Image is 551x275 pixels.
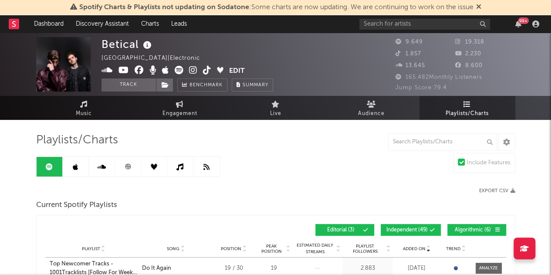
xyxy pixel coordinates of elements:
[76,109,92,119] span: Music
[386,227,428,233] span: Independent ( 49 )
[135,15,165,33] a: Charts
[518,17,529,24] div: 99 +
[229,66,245,77] button: Edit
[270,109,281,119] span: Live
[455,51,481,57] span: 2.230
[388,133,497,151] input: Search Playlists/Charts
[515,20,521,27] button: 99+
[70,15,135,33] a: Discovery Assistant
[479,188,515,194] button: Export CSV
[258,264,291,273] div: 19
[396,39,423,45] span: 9.649
[446,246,460,251] span: Trend
[101,37,154,51] div: Betical
[395,264,439,273] div: [DATE]
[455,63,483,68] span: 8.600
[36,135,118,146] span: Playlists/Charts
[403,246,426,251] span: Added On
[396,51,421,57] span: 1.857
[453,227,493,233] span: Algorithmic ( 6 )
[79,4,473,11] span: : Some charts are now updating. We are continuing to work on the issue
[101,78,156,92] button: Track
[396,63,425,68] span: 13.645
[455,39,484,45] span: 19.318
[381,224,441,236] button: Independent(49)
[295,242,335,255] span: Estimated Daily Streams
[447,224,506,236] button: Algorithmic(6)
[82,246,100,251] span: Playlist
[177,78,227,92] a: Benchmark
[232,78,273,92] button: Summary
[446,109,489,119] span: Playlists/Charts
[28,15,70,33] a: Dashboard
[142,264,171,273] div: Do It Again
[214,264,254,273] div: 19 / 30
[467,158,510,168] div: Include Features
[165,15,193,33] a: Leads
[132,96,228,120] a: Engagement
[476,4,481,11] span: Dismiss
[258,244,285,254] span: Peak Position
[167,246,179,251] span: Song
[162,109,197,119] span: Engagement
[228,96,324,120] a: Live
[396,75,482,80] span: 165.482 Monthly Listeners
[358,109,385,119] span: Audience
[243,83,268,88] span: Summary
[345,244,385,254] span: Playlist Followers
[321,227,361,233] span: Editorial ( 3 )
[36,200,117,210] span: Current Spotify Playlists
[36,96,132,120] a: Music
[396,85,447,91] span: Jump Score: 79.4
[359,19,490,30] input: Search for artists
[419,96,515,120] a: Playlists/Charts
[101,53,210,64] div: [GEOGRAPHIC_DATA] | Electronic
[324,96,419,120] a: Audience
[189,80,223,91] span: Benchmark
[345,264,391,273] div: 2.883
[315,224,374,236] button: Editorial(3)
[79,4,249,11] span: Spotify Charts & Playlists not updating on Sodatone
[221,246,241,251] span: Position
